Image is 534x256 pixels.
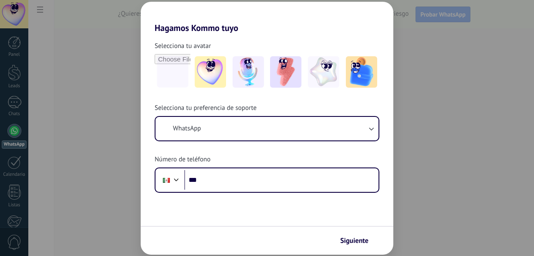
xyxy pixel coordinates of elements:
[195,56,226,88] img: -1.jpeg
[340,238,368,244] span: Siguiente
[155,155,210,164] span: Número de teléfono
[173,124,201,133] span: WhatsApp
[155,104,257,113] span: Selecciona tu preferencia de soporte
[270,56,301,88] img: -3.jpeg
[158,171,175,189] div: Mexico: + 52
[336,233,380,248] button: Siguiente
[346,56,377,88] img: -5.jpeg
[308,56,339,88] img: -4.jpeg
[155,42,211,51] span: Selecciona tu avatar
[141,2,393,33] h2: Hagamos Kommo tuyo
[233,56,264,88] img: -2.jpeg
[155,117,379,140] button: WhatsApp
